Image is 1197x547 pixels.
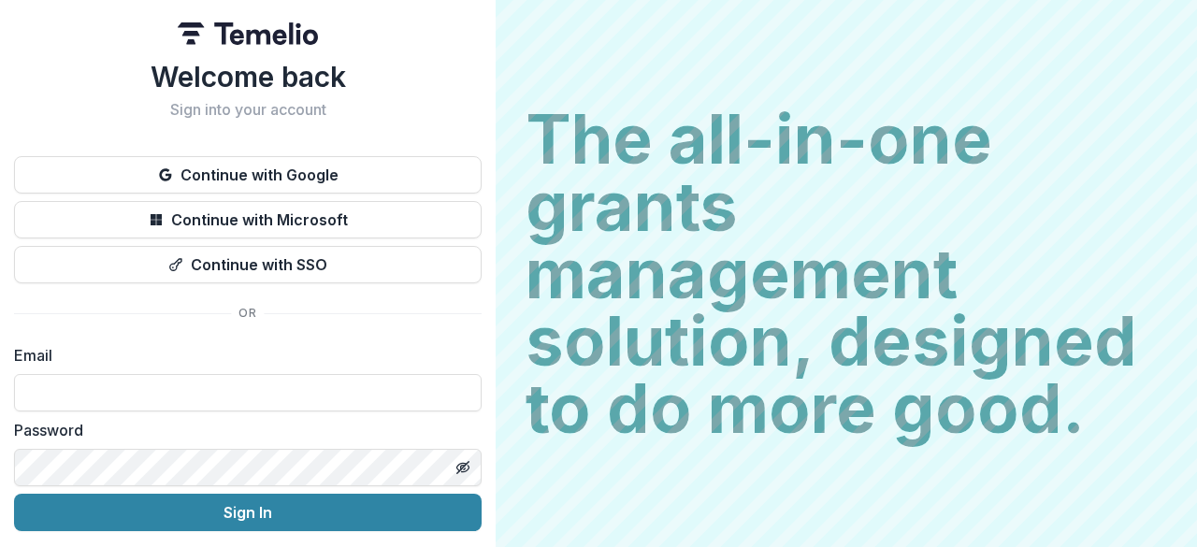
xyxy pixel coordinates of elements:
[14,246,482,283] button: Continue with SSO
[14,156,482,194] button: Continue with Google
[14,101,482,119] h2: Sign into your account
[14,201,482,238] button: Continue with Microsoft
[178,22,318,45] img: Temelio
[14,494,482,531] button: Sign In
[14,60,482,94] h1: Welcome back
[14,419,470,441] label: Password
[448,453,478,482] button: Toggle password visibility
[14,344,470,367] label: Email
